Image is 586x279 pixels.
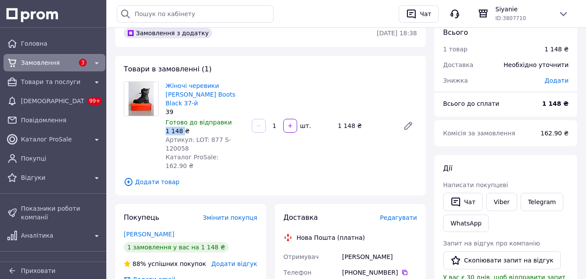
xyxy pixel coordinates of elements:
span: Головна [21,39,102,48]
span: 162.90 ₴ [541,130,569,137]
div: шт. [298,121,312,130]
a: [PERSON_NAME] [124,231,174,238]
div: 39 [166,108,245,116]
span: Товари та послуги [21,77,88,86]
span: Артикул: LOT: 877 S-120058 [166,136,231,152]
span: Змінити покупця [203,214,257,221]
button: Чат [443,193,483,211]
span: Покупці [21,154,102,163]
span: Повідомлення [21,116,102,124]
span: 1 товар [443,46,467,53]
div: [PERSON_NAME] [340,249,419,265]
span: Каталог ProSale [21,135,88,144]
b: 1 148 ₴ [542,100,569,107]
span: Приховати [21,267,55,274]
span: Всього [443,28,468,37]
div: Необхідно уточнити [498,55,574,74]
span: 88% [132,260,146,267]
div: Нова Пошта (платна) [295,233,367,242]
span: 99+ [88,97,102,105]
span: Всього до сплати [443,100,499,107]
div: Замовлення з додатку [124,28,212,38]
input: Пошук по кабінету [117,5,274,23]
span: Каталог ProSale: 162.90 ₴ [166,154,218,169]
span: ID: 3807710 [495,15,526,21]
span: Товари в замовленні (1) [124,65,212,73]
a: Telegram [521,193,563,211]
div: 1 148 ₴ [334,120,396,132]
div: 1 замовлення у вас на 1 148 ₴ [124,242,229,252]
a: Viber [486,193,517,211]
span: Аналітика [21,231,88,240]
span: Додати відгук [211,260,257,267]
div: Чат [418,7,433,20]
div: 1 148 ₴ [166,127,245,135]
span: Доставка [443,61,473,68]
span: 3 [79,59,87,67]
a: Редагувати [400,117,417,134]
span: Готово до відправки [166,119,232,126]
span: Знижка [443,77,468,84]
button: Чат [399,5,439,23]
span: Siyanie [495,5,551,13]
div: успішних покупок [124,259,206,268]
span: Додати товар [124,177,417,187]
span: Дії [443,164,452,172]
span: Доставка [284,213,318,222]
a: Жіночі черевики [PERSON_NAME] Boots Black 37-й [166,82,235,107]
span: Замовлення [21,58,74,67]
span: Покупець [124,213,159,222]
div: 1 148 ₴ [545,45,569,54]
span: Відгуки [21,173,88,182]
span: Написати покупцеві [443,182,508,188]
span: Показники роботи компанії [21,204,102,222]
button: Скопіювати запит на відгук [443,251,561,269]
img: Жіночі черевики christian Dior Boots Black 37-й [129,82,154,116]
span: Редагувати [380,214,417,221]
span: [DEMOGRAPHIC_DATA] [21,97,84,105]
span: Отримувач [284,253,319,260]
span: Комісія за замовлення [443,130,515,137]
span: Запит на відгук про компанію [443,240,540,247]
div: [PHONE_NUMBER] [342,268,417,277]
a: WhatsApp [443,215,489,232]
time: [DATE] 18:38 [377,30,417,37]
span: Додати [545,77,569,84]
